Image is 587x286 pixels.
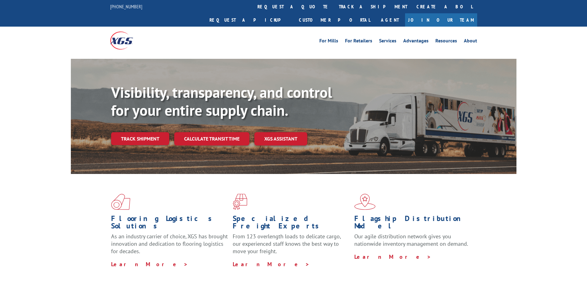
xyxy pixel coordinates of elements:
h1: Flooring Logistics Solutions [111,215,228,233]
a: Learn More > [354,253,431,260]
a: Calculate transit time [174,132,249,145]
a: Learn More > [111,261,188,268]
a: Track shipment [111,132,169,145]
img: xgs-icon-total-supply-chain-intelligence-red [111,194,130,210]
img: xgs-icon-flagship-distribution-model-red [354,194,376,210]
a: Request a pickup [205,13,294,27]
h1: Specialized Freight Experts [233,215,350,233]
h1: Flagship Distribution Model [354,215,471,233]
a: Learn More > [233,261,310,268]
span: Our agile distribution network gives you nationwide inventory management on demand. [354,233,468,247]
a: About [464,38,477,45]
img: xgs-icon-focused-on-flooring-red [233,194,247,210]
a: Advantages [403,38,429,45]
p: From 123 overlength loads to delicate cargo, our experienced staff knows the best way to move you... [233,233,350,260]
a: XGS ASSISTANT [254,132,307,145]
a: Services [379,38,396,45]
span: As an industry carrier of choice, XGS has brought innovation and dedication to flooring logistics... [111,233,228,255]
a: For Retailers [345,38,372,45]
a: Resources [435,38,457,45]
a: Join Our Team [405,13,477,27]
a: For Mills [319,38,338,45]
b: Visibility, transparency, and control for your entire supply chain. [111,83,332,120]
a: Agent [375,13,405,27]
a: Customer Portal [294,13,375,27]
a: [PHONE_NUMBER] [110,3,142,10]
